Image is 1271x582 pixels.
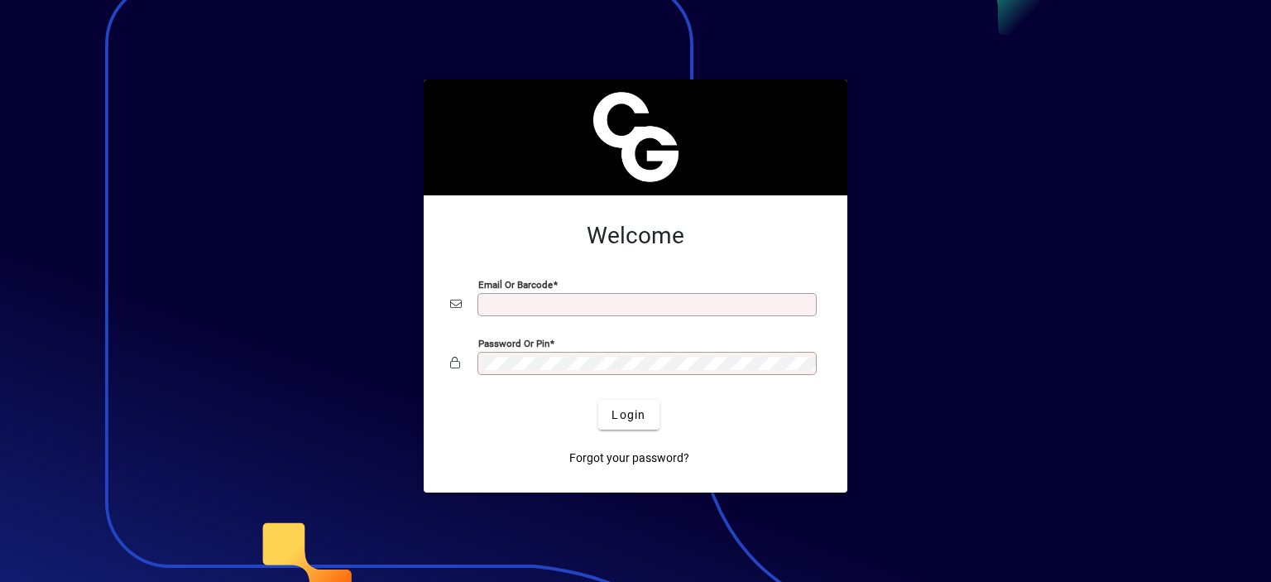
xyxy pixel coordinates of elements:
[478,338,549,349] mat-label: Password or Pin
[612,406,645,424] span: Login
[450,222,821,250] h2: Welcome
[569,450,689,467] span: Forgot your password?
[478,279,553,291] mat-label: Email or Barcode
[563,443,696,473] a: Forgot your password?
[598,400,659,430] button: Login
